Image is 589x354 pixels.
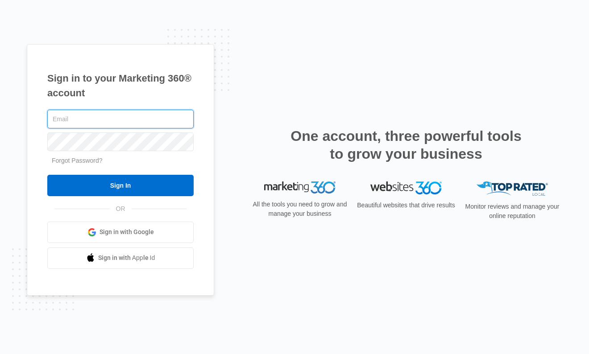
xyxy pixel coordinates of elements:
a: Sign in with Apple Id [47,247,194,269]
h1: Sign in to your Marketing 360® account [47,71,194,100]
span: Sign in with Google [100,227,154,237]
input: Sign In [47,175,194,196]
input: Email [47,110,194,128]
p: All the tools you need to grow and manage your business [250,200,350,218]
span: Sign in with Apple Id [98,253,155,263]
span: OR [110,204,132,214]
a: Sign in with Google [47,222,194,243]
a: Forgot Password? [52,157,103,164]
h2: One account, three powerful tools to grow your business [288,127,524,163]
p: Monitor reviews and manage your online reputation [462,202,562,221]
img: Websites 360 [370,181,442,194]
p: Beautiful websites that drive results [356,201,456,210]
img: Top Rated Local [477,181,548,196]
img: Marketing 360 [264,181,336,194]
